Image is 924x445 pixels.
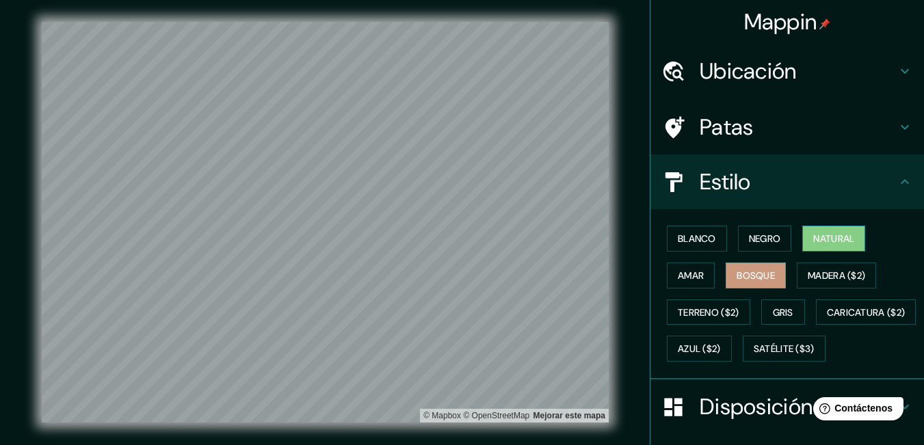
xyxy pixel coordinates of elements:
[678,269,704,282] font: Amar
[463,411,529,420] font: © OpenStreetMap
[827,306,906,319] font: Caricatura ($2)
[744,8,817,36] font: Mappin
[802,226,865,252] button: Natural
[678,306,739,319] font: Terreno ($2)
[802,392,909,430] iframe: Lanzador de widgets de ayuda
[737,269,775,282] font: Bosque
[700,57,797,85] font: Ubicación
[533,411,605,420] a: Map feedback
[667,226,727,252] button: Blanco
[700,392,813,421] font: Disposición
[667,262,715,288] button: Amar
[700,167,751,196] font: Estilo
[678,343,721,355] font: Azul ($2)
[754,343,815,355] font: Satélite ($3)
[42,22,609,422] canvas: Mapa
[700,113,754,141] font: Patas
[423,411,461,420] font: © Mapbox
[813,232,854,245] font: Natural
[819,18,830,29] img: pin-icon.png
[533,411,605,420] font: Mejorar este mapa
[773,306,793,319] font: Gris
[650,154,924,209] div: Estilo
[816,299,916,325] button: Caricatura ($2)
[650,44,924,98] div: Ubicación
[463,411,529,420] a: Mapa de OpenStreet
[749,232,781,245] font: Negro
[667,299,750,325] button: Terreno ($2)
[743,336,826,362] button: Satélite ($3)
[650,100,924,154] div: Patas
[738,226,792,252] button: Negro
[667,336,732,362] button: Azul ($2)
[650,379,924,434] div: Disposición
[808,269,865,282] font: Madera ($2)
[423,411,461,420] a: Mapbox
[678,232,716,245] font: Blanco
[726,262,786,288] button: Bosque
[761,299,805,325] button: Gris
[797,262,876,288] button: Madera ($2)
